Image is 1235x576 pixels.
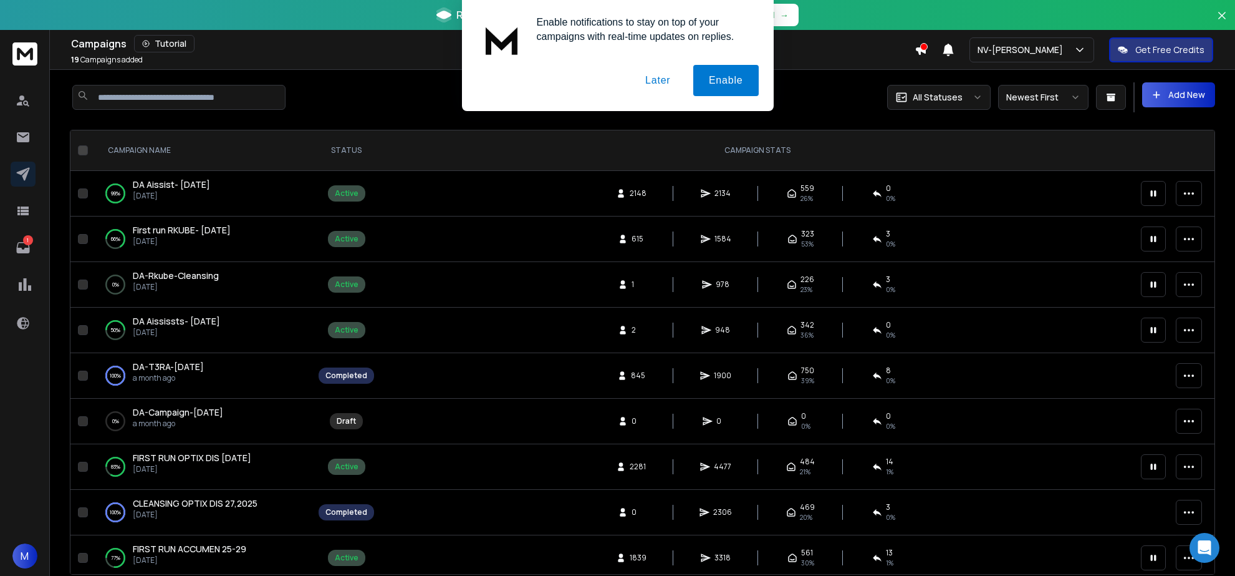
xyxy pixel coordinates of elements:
[111,233,120,245] p: 66 %
[110,369,121,382] p: 100 %
[714,188,731,198] span: 2134
[800,275,814,285] span: 226
[716,280,729,290] span: 978
[631,371,645,381] span: 845
[630,188,646,198] span: 2148
[93,308,311,353] td: 50%DA Aississts- [DATE][DATE]
[713,507,732,517] span: 2306
[801,411,806,421] span: 0
[335,553,358,563] div: Active
[133,224,231,237] a: First run RKUBE- [DATE]
[801,366,814,376] span: 750
[801,548,813,558] span: 561
[93,217,311,262] td: 66%First run RKUBE- [DATE][DATE]
[527,15,759,44] div: Enable notifications to stay on top of your campaigns with real-time updates on replies.
[12,544,37,569] button: M
[335,280,358,290] div: Active
[133,361,204,373] a: DA-T3RA-[DATE]
[337,416,356,426] div: Draft
[110,324,120,336] p: 50 %
[886,285,895,295] span: 0 %
[133,543,246,555] span: FIRST RUN ACCUMEN 25-29
[630,65,686,96] button: Later
[886,457,893,467] span: 14
[800,512,812,522] span: 20 %
[112,415,119,427] p: 0 %
[93,490,311,535] td: 100%CLEANSING OPTIX DIS 27,2025[DATE]
[800,320,814,330] span: 342
[335,325,358,335] div: Active
[133,328,220,338] p: [DATE]
[800,285,812,295] span: 23 %
[335,462,358,472] div: Active
[133,555,246,565] p: [DATE]
[93,130,311,171] th: CAMPAIGN NAME
[630,553,646,563] span: 1839
[325,507,367,517] div: Completed
[382,130,1133,171] th: CAMPAIGN STATS
[133,270,219,281] span: DA-Rkube-Cleansing
[886,411,891,421] span: 0
[111,552,120,564] p: 77 %
[801,239,814,249] span: 53 %
[886,193,895,203] span: 0 %
[335,188,358,198] div: Active
[111,461,120,473] p: 83 %
[886,502,890,512] span: 3
[886,512,895,522] span: 0 %
[133,452,251,464] a: FIRST RUN OPTIX DIS [DATE]
[133,237,231,247] p: [DATE]
[93,353,311,399] td: 100%DA-T3RA-[DATE]a month ago
[93,444,311,490] td: 83%FIRST RUN OPTIX DIS [DATE][DATE]
[133,543,246,555] a: FIRST RUN ACCUMEN 25-29
[477,15,527,65] img: notification icon
[325,371,367,381] div: Completed
[886,183,891,193] span: 0
[133,270,219,282] a: DA-Rkube-Cleansing
[886,320,891,330] span: 0
[133,452,251,464] span: FIRST RUN OPTIX DIS [DATE]
[800,193,813,203] span: 26 %
[800,457,815,467] span: 484
[133,178,210,190] span: DA Aissist- [DATE]
[886,376,895,386] span: 0 %
[93,399,311,444] td: 0%DA-Campaign-[DATE]a month ago
[630,462,646,472] span: 2281
[886,421,895,431] span: 0%
[632,507,644,517] span: 0
[886,330,895,340] span: 0 %
[886,229,890,239] span: 3
[93,171,311,217] td: 99%DA Aissist- [DATE][DATE]
[335,234,358,244] div: Active
[800,183,814,193] span: 559
[714,371,731,381] span: 1900
[110,506,121,519] p: 100 %
[133,406,223,419] a: DA-Campaign-[DATE]
[1189,533,1219,563] div: Open Intercom Messenger
[133,361,204,373] span: DA-T3RA-[DATE]
[801,421,810,431] span: 0%
[801,558,814,568] span: 30 %
[11,235,36,260] a: 1
[886,366,891,376] span: 8
[111,187,120,200] p: 99 %
[23,235,33,245] p: 1
[716,416,729,426] span: 0
[886,467,893,477] span: 1 %
[801,229,814,239] span: 323
[714,234,731,244] span: 1584
[714,553,731,563] span: 3318
[133,497,257,509] span: CLEANSING OPTIX DIS 27,2025
[133,191,210,201] p: [DATE]
[886,239,895,249] span: 0 %
[311,130,382,171] th: STATUS
[133,510,257,520] p: [DATE]
[133,464,251,474] p: [DATE]
[112,278,119,291] p: 0 %
[133,419,223,429] p: a month ago
[800,467,810,477] span: 21 %
[133,373,204,383] p: a month ago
